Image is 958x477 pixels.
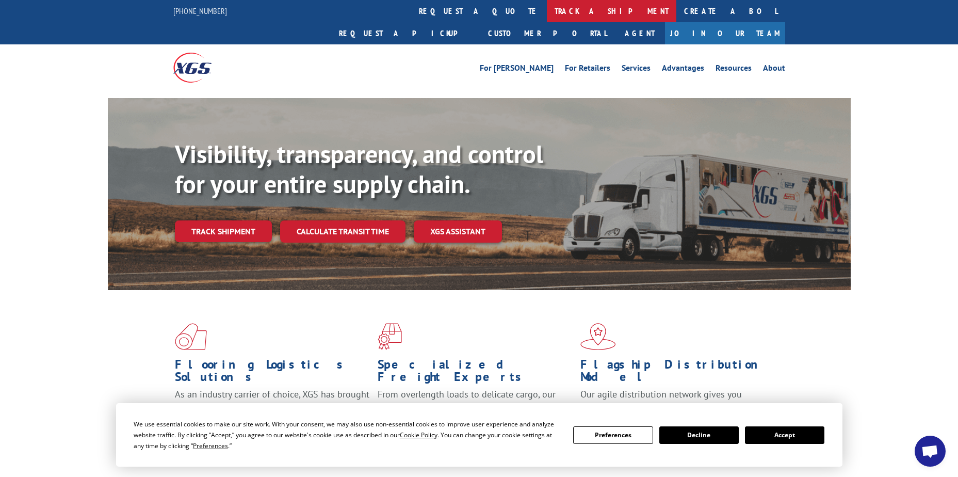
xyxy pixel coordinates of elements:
[175,220,272,242] a: Track shipment
[622,64,651,75] a: Services
[378,388,573,434] p: From overlength loads to delicate cargo, our experienced staff knows the best way to move your fr...
[565,64,610,75] a: For Retailers
[175,358,370,388] h1: Flooring Logistics Solutions
[173,6,227,16] a: [PHONE_NUMBER]
[175,388,369,425] span: As an industry carrier of choice, XGS has brought innovation and dedication to flooring logistics...
[175,138,543,200] b: Visibility, transparency, and control for your entire supply chain.
[280,220,405,243] a: Calculate transit time
[378,323,402,350] img: xgs-icon-focused-on-flooring-red
[175,323,207,350] img: xgs-icon-total-supply-chain-intelligence-red
[193,441,228,450] span: Preferences
[614,22,665,44] a: Agent
[763,64,785,75] a: About
[414,220,502,243] a: XGS ASSISTANT
[580,388,770,412] span: Our agile distribution network gives you nationwide inventory management on demand.
[662,64,704,75] a: Advantages
[400,431,437,439] span: Cookie Policy
[659,426,739,444] button: Decline
[378,358,573,388] h1: Specialized Freight Experts
[665,22,785,44] a: Join Our Team
[573,426,653,444] button: Preferences
[580,323,616,350] img: xgs-icon-flagship-distribution-model-red
[480,64,554,75] a: For [PERSON_NAME]
[745,426,824,444] button: Accept
[580,358,775,388] h1: Flagship Distribution Model
[331,22,480,44] a: Request a pickup
[480,22,614,44] a: Customer Portal
[116,403,842,467] div: Cookie Consent Prompt
[134,419,561,451] div: We use essential cookies to make our site work. With your consent, we may also use non-essential ...
[915,436,946,467] div: Open chat
[716,64,752,75] a: Resources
